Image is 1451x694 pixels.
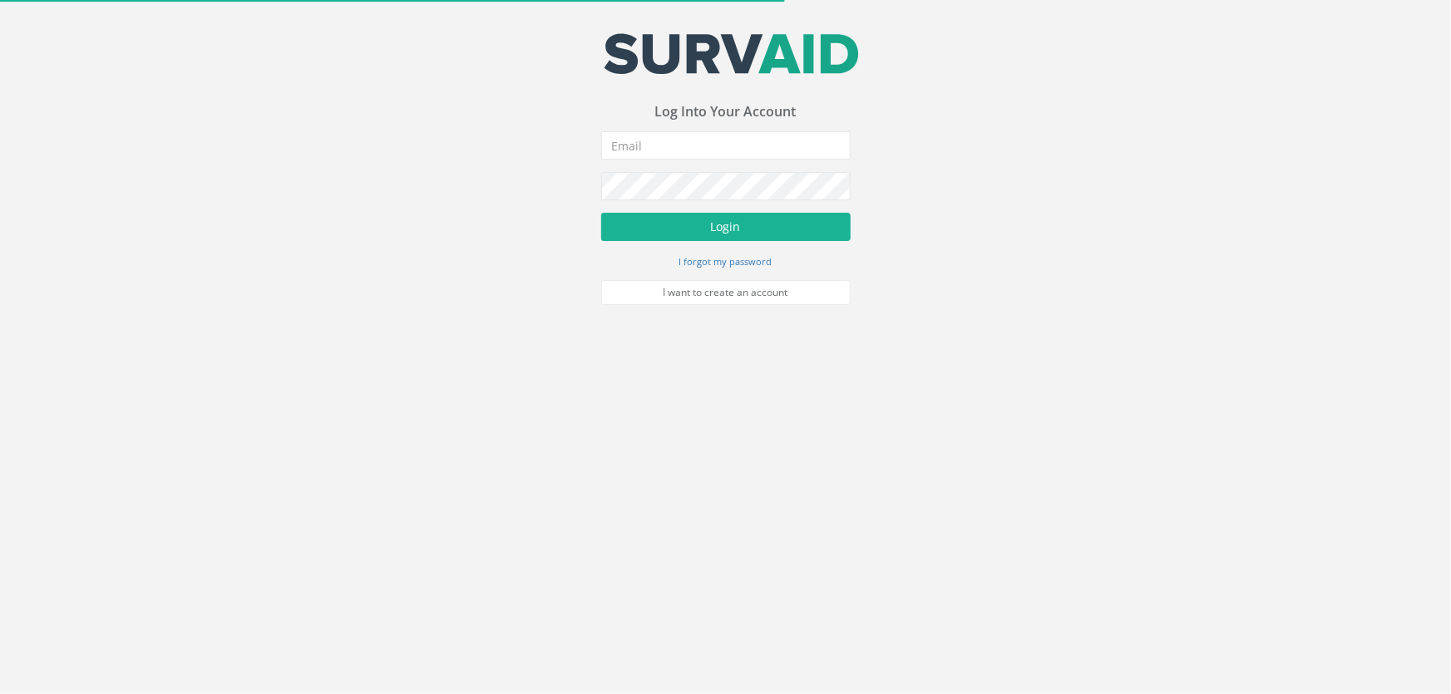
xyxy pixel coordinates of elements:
h3: Log Into Your Account [601,105,851,120]
button: Login [601,213,851,241]
small: I forgot my password [679,255,772,268]
a: I forgot my password [679,253,772,268]
a: I want to create an account [601,280,851,305]
input: Email [601,131,851,160]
